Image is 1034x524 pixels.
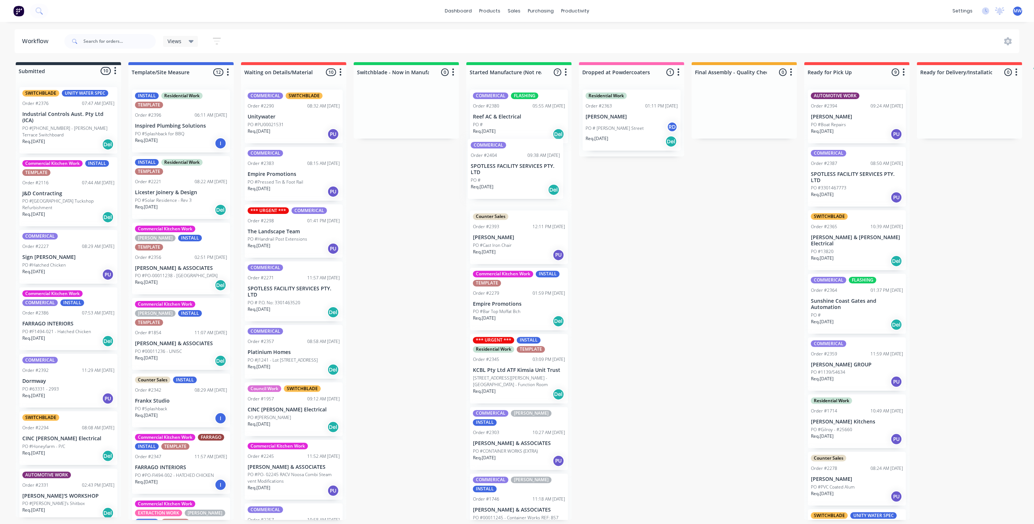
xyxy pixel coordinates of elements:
span: 0 [441,68,449,76]
div: sales [504,5,524,16]
input: Enter column name… [470,68,542,76]
input: Enter column name… [808,68,880,76]
img: Factory [13,5,24,16]
input: Enter column name… [695,68,767,76]
span: 0 [779,68,787,76]
input: Enter column name… [920,68,992,76]
input: Enter column name… [582,68,654,76]
span: 12 [213,68,223,76]
div: Workflow [22,37,52,46]
span: Views [168,37,181,45]
div: Submitted [17,67,45,75]
input: Enter column name… [357,68,429,76]
span: 7 [554,68,561,76]
input: Enter column name… [244,68,316,76]
div: purchasing [524,5,557,16]
span: 10 [326,68,336,76]
span: 10 [101,67,111,75]
span: 1 [666,68,674,76]
span: 9 [892,68,899,76]
input: Enter column name… [132,68,204,76]
div: productivity [557,5,593,16]
input: Search for orders... [83,34,156,49]
span: MW [1014,8,1022,14]
div: products [475,5,504,16]
a: dashboard [441,5,475,16]
div: settings [949,5,976,16]
span: 0 [1004,68,1012,76]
